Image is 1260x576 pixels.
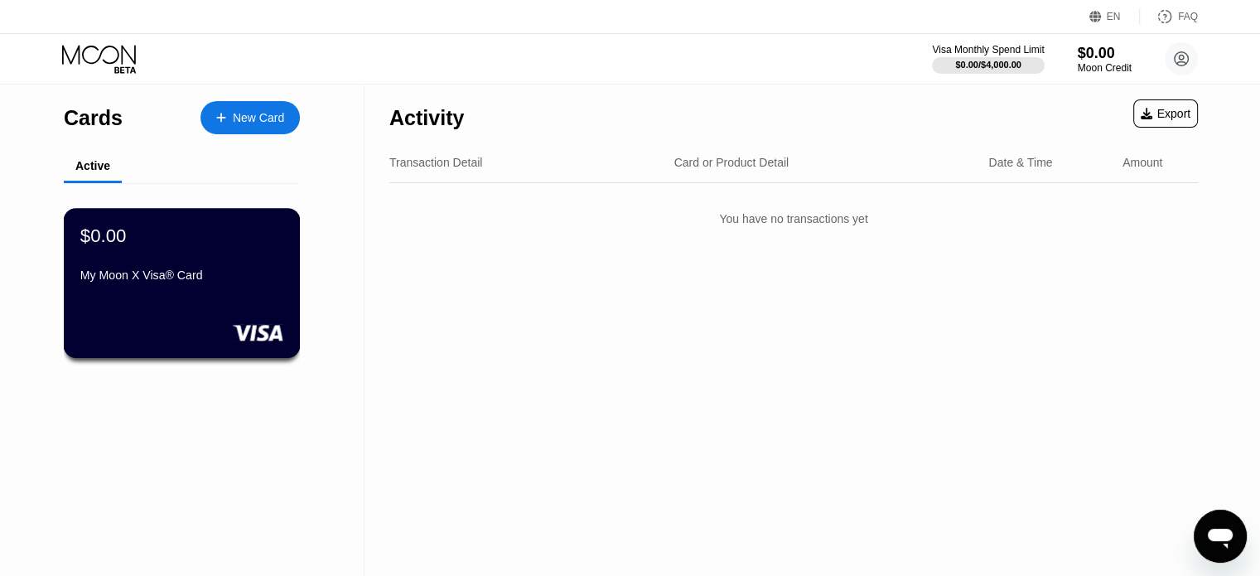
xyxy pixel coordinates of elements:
div: New Card [200,101,300,134]
div: $0.00 / $4,000.00 [955,60,1021,70]
div: Date & Time [988,156,1052,169]
div: Export [1141,107,1190,120]
div: $0.00 [80,225,127,246]
div: Moon Credit [1078,62,1132,74]
div: EN [1107,11,1121,22]
div: Active [75,159,110,172]
div: Card or Product Detail [674,156,789,169]
div: New Card [233,111,284,125]
div: Cards [64,106,123,130]
div: Activity [389,106,464,130]
div: Visa Monthly Spend Limit [932,44,1044,56]
div: Export [1133,99,1198,128]
div: FAQ [1140,8,1198,25]
div: Amount [1122,156,1162,169]
div: EN [1089,8,1140,25]
div: FAQ [1178,11,1198,22]
div: You have no transactions yet [389,196,1198,242]
iframe: 启动消息传送窗口的按钮 [1194,510,1247,563]
div: $0.00Moon Credit [1078,45,1132,74]
div: $0.00My Moon X Visa® Card [65,209,299,357]
div: Transaction Detail [389,156,482,169]
div: My Moon X Visa® Card [80,269,283,282]
div: Visa Monthly Spend Limit$0.00/$4,000.00 [932,44,1044,74]
div: $0.00 [1078,45,1132,62]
